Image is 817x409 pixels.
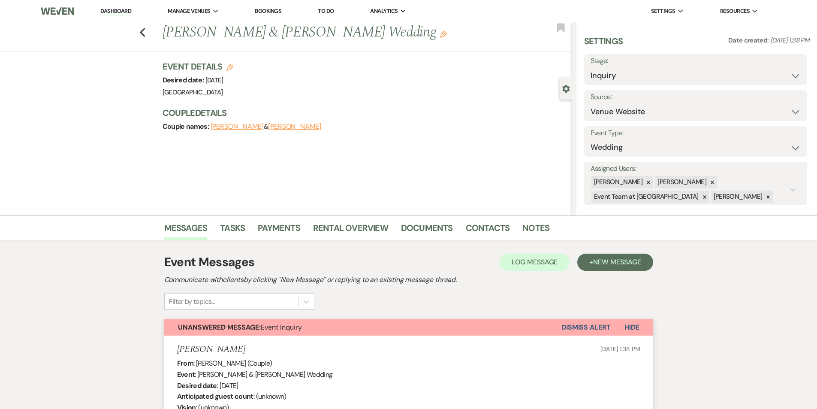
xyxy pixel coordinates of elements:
[512,258,558,267] span: Log Message
[164,319,561,336] button: Unanswered Message:Event Inquiry
[163,22,487,43] h1: [PERSON_NAME] & [PERSON_NAME] Wedding
[163,88,223,97] span: [GEOGRAPHIC_DATA]
[168,7,210,15] span: Manage Venues
[593,258,641,267] span: New Message
[177,344,245,355] h5: [PERSON_NAME]
[728,36,770,45] span: Date created:
[600,345,640,353] span: [DATE] 1:38 PM
[655,176,708,188] div: [PERSON_NAME]
[313,221,388,240] a: Rental Overview
[164,275,653,285] h2: Communicate with clients by clicking "New Message" or replying to an existing message thread.
[177,370,195,379] b: Event
[211,123,264,130] button: [PERSON_NAME]
[318,7,334,15] a: To Do
[178,323,261,332] strong: Unanswered Message:
[169,297,215,307] div: Filter by topics...
[268,123,321,130] button: [PERSON_NAME]
[500,254,570,271] button: Log Message
[177,359,193,368] b: From
[562,84,570,92] button: Close lead details
[164,221,208,240] a: Messages
[577,254,653,271] button: +New Message
[220,221,245,240] a: Tasks
[255,7,281,15] a: Bookings
[584,35,623,54] h3: Settings
[163,122,211,131] span: Couple names:
[522,221,549,240] a: Notes
[591,55,801,67] label: Stage:
[211,122,321,131] span: &
[177,381,217,390] b: Desired date
[711,191,764,203] div: [PERSON_NAME]
[624,323,639,332] span: Hide
[401,221,453,240] a: Documents
[163,76,205,85] span: Desired date:
[41,2,73,20] img: Weven Logo
[440,30,447,38] button: Edit
[164,253,255,271] h1: Event Messages
[770,36,809,45] span: [DATE] 1:38 PM
[720,7,750,15] span: Resources
[177,392,253,401] b: Anticipated guest count
[561,319,611,336] button: Dismiss Alert
[591,127,801,139] label: Event Type:
[591,191,700,203] div: Event Team at [GEOGRAPHIC_DATA]
[591,91,801,103] label: Source:
[163,61,234,73] h3: Event Details
[611,319,653,336] button: Hide
[205,76,223,85] span: [DATE]
[258,221,300,240] a: Payments
[651,7,675,15] span: Settings
[591,176,644,188] div: [PERSON_NAME]
[178,323,302,332] span: Event Inquiry
[100,7,131,15] a: Dashboard
[466,221,510,240] a: Contacts
[163,107,564,119] h3: Couple Details
[370,7,398,15] span: Analytics
[591,163,801,175] label: Assigned Users:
